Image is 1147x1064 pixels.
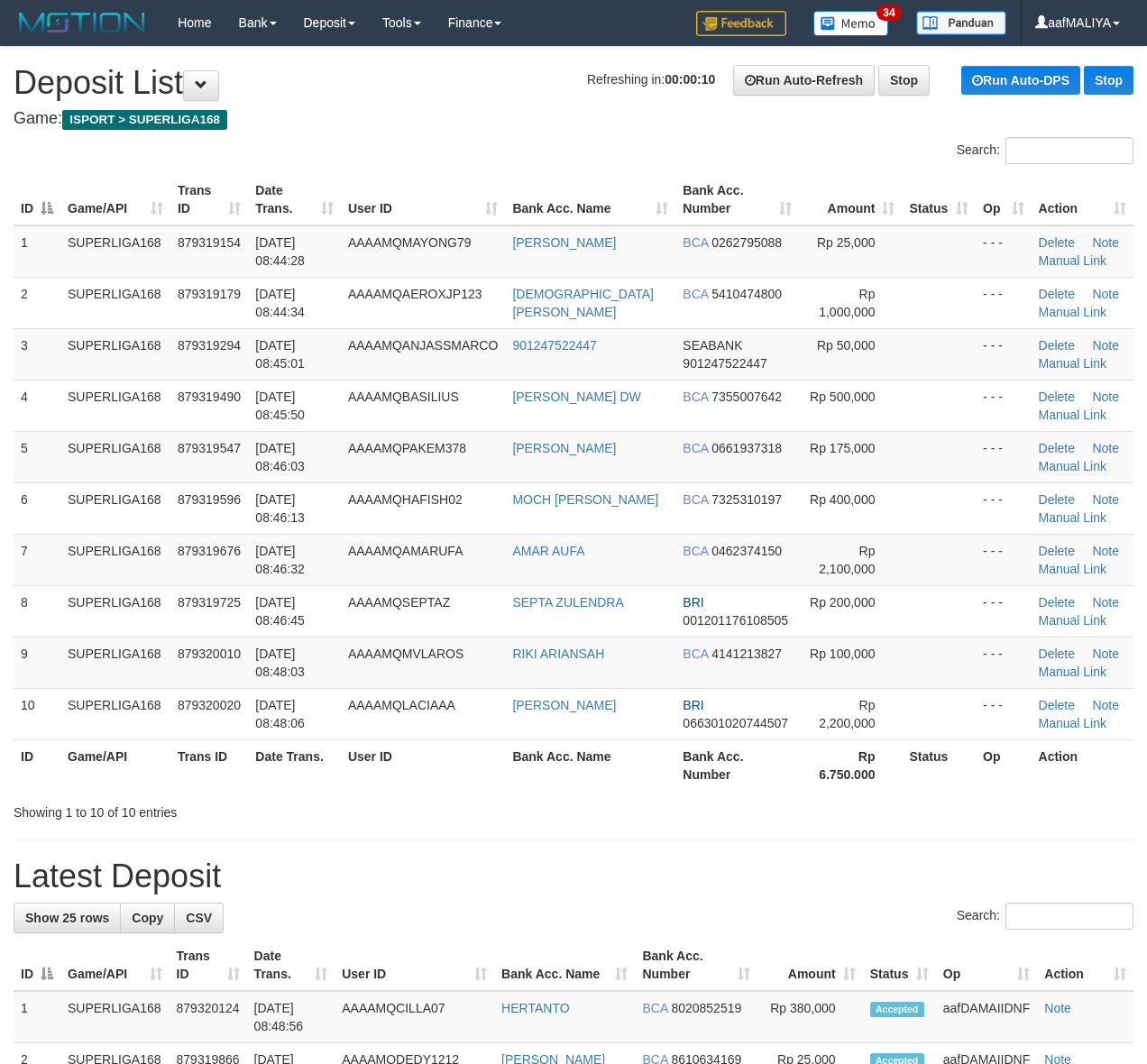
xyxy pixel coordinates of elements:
span: BCA [683,390,708,404]
h4: Game: [14,110,1133,128]
h1: Latest Deposit [14,858,1133,894]
span: Show 25 rows [25,911,109,925]
span: BRI [683,698,703,712]
td: SUPERLIGA168 [60,991,170,1043]
a: Manual Link [1039,356,1107,371]
div: Showing 1 to 10 of 10 entries [14,796,464,821]
span: [DATE] 08:44:28 [255,235,305,268]
td: 4 [14,380,60,431]
a: Run Auto-DPS [961,66,1080,95]
a: Note [1092,544,1119,558]
a: Delete [1039,441,1075,455]
td: SUPERLIGA168 [60,431,170,482]
span: 879319676 [178,544,241,558]
a: Manual Link [1039,665,1107,679]
a: [DEMOGRAPHIC_DATA][PERSON_NAME] [512,287,654,319]
span: Copy 0462374150 to clipboard [711,544,782,558]
th: Date Trans. [248,739,341,791]
a: 901247522447 [512,338,596,353]
span: Copy [132,911,163,925]
td: 9 [14,637,60,688]
a: SEPTA ZULENDRA [512,595,623,610]
th: Bank Acc. Name: activate to sort column ascending [505,174,675,225]
th: Date Trans.: activate to sort column ascending [247,940,335,991]
td: SUPERLIGA168 [60,534,170,585]
th: ID [14,739,60,791]
a: HERTANTO [501,1001,569,1015]
strong: 00:00:10 [665,72,715,87]
a: Delete [1039,544,1075,558]
span: AAAAMQAMARUFA [348,544,463,558]
span: BCA [642,1001,667,1015]
a: [PERSON_NAME] [512,441,616,455]
td: - - - [976,482,1031,534]
td: - - - [976,688,1031,739]
span: Refreshing in: [587,72,715,87]
span: BCA [683,235,708,250]
img: Feedback.jpg [696,11,786,36]
td: 3 [14,328,60,380]
th: User ID [341,739,505,791]
label: Search: [957,137,1133,164]
td: [DATE] 08:48:56 [247,991,335,1043]
span: [DATE] 08:46:03 [255,441,305,473]
td: 7 [14,534,60,585]
a: [PERSON_NAME] [512,698,616,712]
td: SUPERLIGA168 [60,225,170,278]
span: 879319490 [178,390,241,404]
th: Trans ID: activate to sort column ascending [170,940,247,991]
a: Manual Link [1039,562,1107,576]
th: Bank Acc. Number: activate to sort column ascending [635,940,757,991]
a: Note [1092,492,1119,507]
span: [DATE] 08:48:03 [255,647,305,679]
a: Manual Link [1039,459,1107,473]
a: Stop [878,65,930,96]
span: Rp 500,000 [810,390,875,404]
td: - - - [976,534,1031,585]
span: AAAAMQAEROXJP123 [348,287,482,301]
a: MOCH [PERSON_NAME] [512,492,658,507]
span: 879320020 [178,698,241,712]
td: SUPERLIGA168 [60,328,170,380]
th: Game/API: activate to sort column ascending [60,174,170,225]
a: Note [1092,647,1119,661]
th: Amount: activate to sort column ascending [757,940,863,991]
th: Amount: activate to sort column ascending [799,174,903,225]
span: AAAAMQBASILIUS [348,390,459,404]
th: Op: activate to sort column ascending [936,940,1037,991]
td: - - - [976,225,1031,278]
td: 10 [14,688,60,739]
span: [DATE] 08:46:32 [255,544,305,576]
span: [DATE] 08:46:13 [255,492,305,525]
th: Bank Acc. Name [505,739,675,791]
span: Rp 1,000,000 [819,287,875,319]
th: User ID: activate to sort column ascending [341,174,505,225]
span: BCA [683,492,708,507]
a: Delete [1039,235,1075,250]
td: 2 [14,277,60,328]
a: Stop [1084,66,1133,95]
th: Status: activate to sort column ascending [863,940,936,991]
span: Rp 2,200,000 [819,698,875,730]
span: BCA [683,544,708,558]
span: AAAAMQSEPTAZ [348,595,450,610]
img: MOTION_logo.png [14,9,151,36]
span: AAAAMQPAKEM378 [348,441,466,455]
span: [DATE] 08:48:06 [255,698,305,730]
span: [DATE] 08:44:34 [255,287,305,319]
th: Op: activate to sort column ascending [976,174,1031,225]
a: Run Auto-Refresh [733,65,875,96]
span: BCA [683,287,708,301]
a: Manual Link [1039,253,1107,268]
td: 1 [14,225,60,278]
span: Copy 7355007642 to clipboard [711,390,782,404]
span: AAAAMQLACIAAA [348,698,455,712]
td: - - - [976,431,1031,482]
th: Action: activate to sort column ascending [1032,174,1133,225]
a: Note [1044,1001,1071,1015]
td: - - - [976,328,1031,380]
span: BCA [683,647,708,661]
span: BCA [683,441,708,455]
span: Rp 50,000 [817,338,876,353]
span: Copy 066301020744507 to clipboard [683,716,788,730]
